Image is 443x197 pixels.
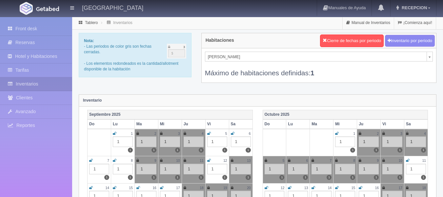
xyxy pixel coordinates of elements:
a: ¡Comienza aquí! [394,16,436,29]
th: Vi [205,119,229,129]
th: Lu [111,119,134,129]
div: 1 [231,136,251,147]
a: Tablero [85,20,98,25]
small: 6 [306,159,308,162]
small: 10 [176,159,180,162]
label: 1 [199,148,204,153]
div: 1 [288,164,308,174]
div: 1 [406,164,426,174]
div: 1 [231,164,251,174]
label: 1 [222,175,227,180]
small: 17 [176,186,180,190]
label: 1 [279,175,284,180]
label: 1 [222,148,227,153]
div: 1 [184,136,204,147]
div: 1 [335,164,355,174]
label: 1 [421,175,426,180]
a: Manual de Inventarios [343,16,394,29]
small: 16 [375,186,379,190]
div: 1 [359,164,379,174]
h4: [GEOGRAPHIC_DATA] [82,3,143,12]
button: Cierre de fechas por periodo [320,35,384,47]
img: Getabed [36,6,59,11]
span: RECEPCION [400,5,427,10]
label: 1 [397,175,402,180]
th: Septiembre 2025 [88,110,253,119]
label: 1 [327,175,332,180]
small: 12 [223,159,227,162]
div: 1 [160,164,180,174]
label: 1 [246,175,251,180]
small: 6 [249,132,251,135]
h4: Habitaciones [206,38,234,43]
small: 18 [422,186,426,190]
div: 1 [113,164,133,174]
small: 8 [131,159,133,162]
b: 1 [311,69,314,77]
small: 11 [200,159,203,162]
th: Octubre 2025 [263,110,428,119]
div: 1 [184,164,204,174]
label: 1 [246,148,251,153]
div: 1 [113,136,133,147]
small: 19 [223,186,227,190]
small: 9 [377,159,379,162]
div: 1 [382,136,402,147]
div: 1 [359,136,379,147]
small: 3 [178,132,180,135]
th: Mi [333,119,357,129]
th: Ma [134,119,158,129]
small: 16 [152,186,156,190]
div: 1 [136,136,156,147]
small: 1 [353,132,355,135]
label: 1 [397,148,402,153]
label: 1 [199,175,204,180]
img: cutoff.png [167,44,186,59]
th: Do [263,119,286,129]
img: Getabed [20,2,33,15]
small: 2 [154,132,156,135]
div: Máximo de habitaciones definidas: [205,62,433,78]
strong: Inventario [83,98,102,103]
small: 20 [247,186,251,190]
small: 4 [202,132,204,135]
small: 14 [106,186,109,190]
div: 1 [406,136,426,147]
small: 8 [353,159,355,162]
label: 1 [151,148,156,153]
small: 18 [200,186,203,190]
a: Inventarios [113,20,132,25]
th: Mi [158,119,182,129]
label: 1 [128,175,133,180]
small: 5 [283,159,285,162]
small: 5 [225,132,227,135]
small: 11 [422,159,426,162]
label: 1 [151,175,156,180]
th: Sa [229,119,252,129]
label: 1 [350,175,355,180]
div: 1 [335,136,355,147]
small: 9 [154,159,156,162]
div: 1 [207,136,227,147]
label: 1 [104,175,109,180]
th: Sa [404,119,428,129]
label: 1 [350,148,355,153]
label: 1 [175,175,180,180]
div: 1 [207,164,227,174]
div: 1 [89,164,109,174]
label: 1 [374,148,379,153]
div: 1 [160,136,180,147]
small: 3 [400,132,402,135]
div: 1 [312,164,332,174]
button: Inventario por periodo [385,35,435,47]
small: 12 [281,186,284,190]
small: 17 [399,186,402,190]
th: Ju [182,119,205,129]
a: [PERSON_NAME] [205,52,433,62]
div: 1 [136,164,156,174]
small: 13 [304,186,308,190]
small: 7 [330,159,332,162]
small: 15 [129,186,133,190]
div: - Las periodos de color gris son fechas cerradas. - Los elementos redondeados es la cantidad/allo... [79,33,191,77]
small: 14 [328,186,332,190]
